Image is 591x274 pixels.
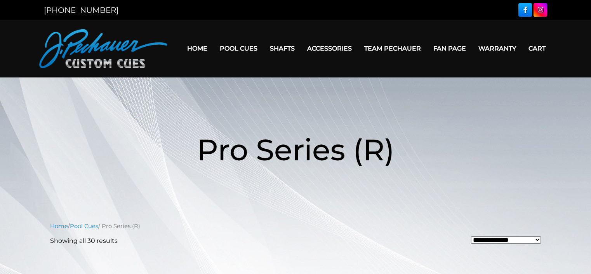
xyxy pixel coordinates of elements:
[301,39,358,58] a: Accessories
[522,39,552,58] a: Cart
[214,39,264,58] a: Pool Cues
[50,222,541,230] nav: Breadcrumb
[264,39,301,58] a: Shafts
[44,5,118,15] a: [PHONE_NUMBER]
[197,132,395,168] span: Pro Series (R)
[39,29,167,68] img: Pechauer Custom Cues
[50,236,118,246] p: Showing all 30 results
[472,39,522,58] a: Warranty
[358,39,427,58] a: Team Pechauer
[427,39,472,58] a: Fan Page
[471,236,541,244] select: Shop order
[50,223,68,230] a: Home
[181,39,214,58] a: Home
[70,223,98,230] a: Pool Cues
